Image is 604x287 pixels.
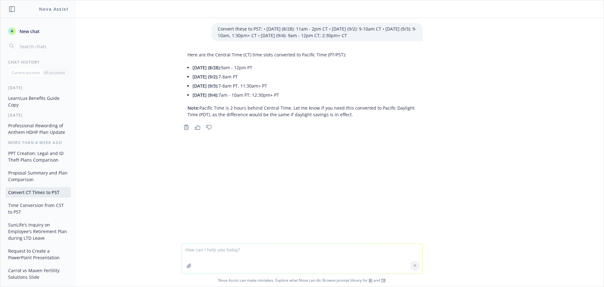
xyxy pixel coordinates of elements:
button: New chat [6,26,71,37]
div: [DATE] [1,85,76,90]
p: Current account [11,70,40,75]
span: New chat [18,28,40,35]
button: LearnLux Benefits Guide Copy [6,93,71,110]
p: Pacific Time is 2 hours behind Central Time. Let me know if you need this converted to Pacific Da... [187,105,417,118]
h1: Nova Assist [39,6,69,12]
button: Professional Rewording of Anthem HDHP Plan Update [6,120,71,137]
button: Thumbs down [204,123,214,132]
svg: Copy to clipboard [183,124,189,130]
span: Note: [187,105,199,111]
span: [DATE] (9/3): [193,83,218,89]
button: Convert CT Times to PST [6,187,71,198]
div: Chat History [1,60,76,65]
div: More than a week ago [1,140,76,145]
span: [DATE] (9/4): [193,92,218,98]
button: SunLife's Inquiry on Employee's Retirement Plan during LTD Leave [6,220,71,243]
button: Request to Create a PowerPoint Presentation [6,246,71,263]
span: Nova Assist can make mistakes. Explore what Nova can do: Browse prompt library for and [3,274,601,287]
p: All accounts [44,70,65,75]
li: 7am - 10am PT; 12:30pm+ PT [193,90,417,100]
span: [DATE] (8/28): [193,65,221,71]
li: 9am - 12pm PT [193,63,417,72]
button: Carrot vs Maven Fertility Solutions Slide [6,265,71,282]
p: Convert these to PST: • [DATE] (8/28): 11am - 2pm CT • [DATE] (9/2): 9-10am CT • [DATE] (9/3): 9-... [218,26,417,39]
p: Here are the Central Time (CT) time slots converted to Pacific Time (PT/PST): [187,51,417,58]
button: Time Conversion from CST to PST [6,200,71,217]
li: 7-8am PT [193,72,417,81]
a: BI [369,278,372,283]
button: Proposal Summary and Plan Comparison [6,168,71,185]
button: PPT Creation: Legal and ID Theft Plans Comparison [6,148,71,165]
a: TR [381,278,386,283]
input: Search chats [18,42,68,51]
div: [DATE] [1,112,76,118]
span: [DATE] (9/2): [193,74,218,80]
li: 7-8am PT, 11:30am+ PT [193,81,417,90]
